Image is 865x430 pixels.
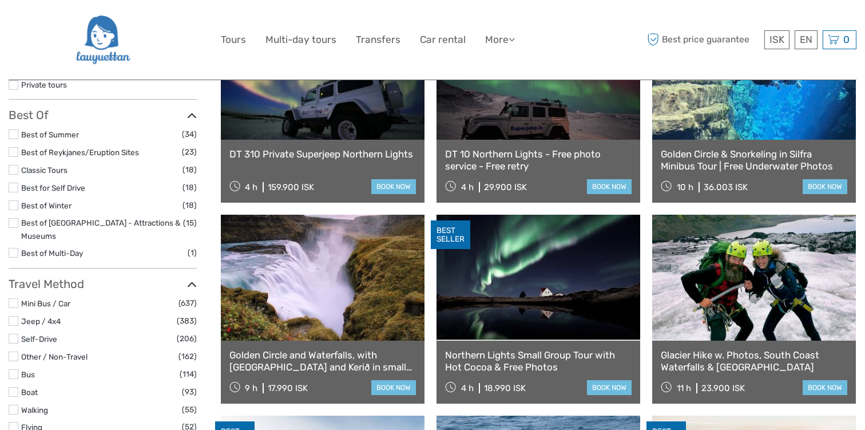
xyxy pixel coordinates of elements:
[371,179,416,194] a: book now
[177,332,197,345] span: (206)
[21,370,35,379] a: Bus
[484,182,527,192] div: 29.900 ISK
[677,383,691,393] span: 11 h
[268,383,308,393] div: 17.990 ISK
[431,220,470,249] div: BEST SELLER
[182,199,197,212] span: (18)
[21,183,85,192] a: Best for Self Drive
[21,352,88,361] a: Other / Non-Travel
[803,179,847,194] a: book now
[268,182,314,192] div: 159.900 ISK
[265,31,336,48] a: Multi-day tours
[182,145,197,159] span: (23)
[701,383,745,393] div: 23.900 ISK
[21,299,70,308] a: Mini Bus / Car
[420,31,466,48] a: Car rental
[182,181,197,194] span: (18)
[485,31,515,48] a: More
[21,405,48,415] a: Walking
[661,349,847,373] a: Glacier Hike w. Photos, South Coast Waterfalls & [GEOGRAPHIC_DATA]
[661,148,847,172] a: Golden Circle & Snorkeling in Silfra Minibus Tour | Free Underwater Photos
[461,182,474,192] span: 4 h
[9,108,197,122] h3: Best Of
[769,34,784,45] span: ISK
[645,30,762,49] span: Best price guarantee
[229,148,416,160] a: DT 310 Private Superjeep Northern Lights
[75,9,130,71] img: 2954-36deae89-f5b4-4889-ab42-60a468582106_logo_big.png
[229,349,416,373] a: Golden Circle and Waterfalls, with [GEOGRAPHIC_DATA] and Kerið in small group
[180,368,197,381] span: (114)
[21,148,139,157] a: Best of Reykjanes/Eruption Sites
[21,165,68,175] a: Classic Tours
[21,334,57,344] a: Self-Drive
[178,297,197,310] span: (637)
[9,277,197,291] h3: Travel Method
[795,30,818,49] div: EN
[445,349,632,373] a: Northern Lights Small Group Tour with Hot Cocoa & Free Photos
[587,380,632,395] a: book now
[484,383,526,393] div: 18.990 ISK
[245,383,257,393] span: 9 h
[182,385,197,399] span: (93)
[587,179,632,194] a: book now
[21,80,67,89] a: Private tours
[188,246,197,259] span: (1)
[21,317,61,326] a: Jeep / 4x4
[461,383,474,393] span: 4 h
[21,130,79,139] a: Best of Summer
[183,216,197,230] span: (15)
[371,380,416,395] a: book now
[842,34,851,45] span: 0
[803,380,847,395] a: book now
[21,218,180,240] a: Best of [GEOGRAPHIC_DATA] - Attractions & Museums
[704,182,748,192] div: 36.003 ISK
[182,128,197,141] span: (34)
[178,350,197,363] span: (162)
[182,163,197,176] span: (18)
[221,31,246,48] a: Tours
[245,182,257,192] span: 4 h
[445,148,632,172] a: DT 10 Northern Lights - Free photo service - Free retry
[356,31,400,48] a: Transfers
[21,388,38,397] a: Boat
[21,201,72,210] a: Best of Winter
[21,248,83,258] a: Best of Multi-Day
[677,182,693,192] span: 10 h
[177,314,197,328] span: (383)
[182,403,197,416] span: (55)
